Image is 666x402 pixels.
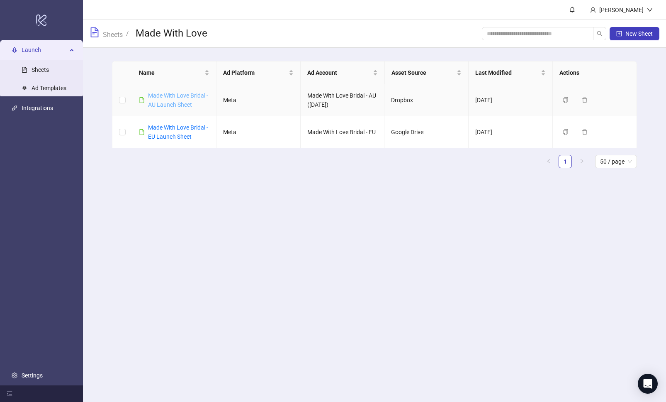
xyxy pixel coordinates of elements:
td: Made With Love Bridal - EU [301,116,385,148]
span: delete [582,97,588,103]
th: Actions [553,61,637,84]
td: [DATE] [469,84,553,116]
td: Made With Love Bridal - AU ([DATE]) [301,84,385,116]
span: Last Modified [475,68,539,77]
span: copy [563,129,569,135]
a: Settings [22,372,43,379]
span: file [139,97,145,103]
a: Sheets [101,29,124,39]
a: Made With Love Bridal - AU Launch Sheet [148,92,208,108]
a: Ad Templates [32,85,66,91]
div: [PERSON_NAME] [596,5,647,15]
li: Next Page [575,155,588,168]
th: Ad Account [301,61,385,84]
span: Launch [22,42,67,58]
span: user [590,7,596,13]
th: Last Modified [469,61,553,84]
a: 1 [559,155,571,168]
span: copy [563,97,569,103]
li: / [126,27,129,40]
td: Meta [216,84,301,116]
span: Ad Platform [223,68,287,77]
span: 50 / page [600,155,632,168]
span: Name [139,68,203,77]
span: right [579,159,584,164]
span: Ad Account [307,68,371,77]
span: Asset Source [391,68,455,77]
div: Page Size [595,155,637,168]
button: left [542,155,555,168]
td: Dropbox [384,84,469,116]
a: Made With Love Bridal - EU Launch Sheet [148,124,208,140]
h3: Made With Love [136,27,207,40]
span: menu-fold [7,391,12,397]
button: New Sheet [610,27,659,40]
td: Google Drive [384,116,469,148]
th: Asset Source [385,61,469,84]
span: search [597,31,603,37]
th: Ad Platform [216,61,301,84]
span: rocket [12,47,17,53]
button: right [575,155,588,168]
td: [DATE] [469,116,553,148]
li: Previous Page [542,155,555,168]
span: bell [569,7,575,12]
a: Sheets [32,66,49,73]
div: Open Intercom Messenger [638,374,658,394]
span: New Sheet [625,30,653,37]
span: left [546,159,551,164]
a: Integrations [22,105,53,111]
span: plus-square [616,31,622,37]
span: down [647,7,653,13]
span: delete [582,129,588,135]
th: Name [132,61,216,84]
td: Meta [216,116,301,148]
span: file-text [90,27,100,37]
span: file [139,129,145,135]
